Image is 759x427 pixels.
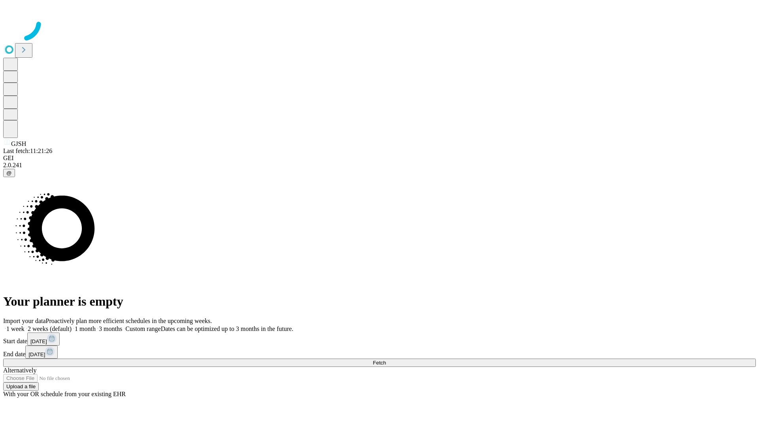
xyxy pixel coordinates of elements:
[3,147,52,154] span: Last fetch: 11:21:26
[3,155,756,162] div: GEI
[3,359,756,367] button: Fetch
[46,317,212,324] span: Proactively plan more efficient schedules in the upcoming weeks.
[373,360,386,366] span: Fetch
[99,325,122,332] span: 3 months
[161,325,293,332] span: Dates can be optimized up to 3 months in the future.
[3,169,15,177] button: @
[75,325,96,332] span: 1 month
[11,140,26,147] span: GJSH
[28,351,45,357] span: [DATE]
[25,346,58,359] button: [DATE]
[3,294,756,309] h1: Your planner is empty
[3,333,756,346] div: Start date
[3,382,39,391] button: Upload a file
[3,317,46,324] span: Import your data
[6,325,25,332] span: 1 week
[3,367,36,374] span: Alternatively
[3,346,756,359] div: End date
[30,338,47,344] span: [DATE]
[6,170,12,176] span: @
[3,391,126,397] span: With your OR schedule from your existing EHR
[3,162,756,169] div: 2.0.241
[125,325,160,332] span: Custom range
[28,325,72,332] span: 2 weeks (default)
[27,333,60,346] button: [DATE]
